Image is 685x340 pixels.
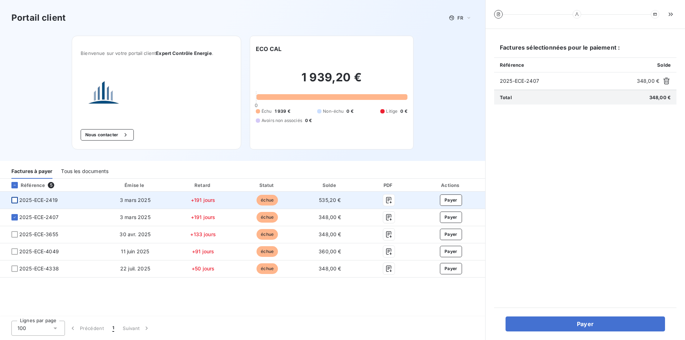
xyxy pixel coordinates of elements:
[112,325,114,332] span: 1
[257,246,278,257] span: échue
[319,214,341,220] span: 348,00 €
[506,316,665,331] button: Payer
[275,108,290,115] span: 1 939 €
[120,231,151,237] span: 30 avr. 2025
[500,95,512,100] span: Total
[440,263,462,274] button: Payer
[19,197,58,204] span: 2025-ECE-2419
[101,182,169,189] div: Émise le
[48,182,54,188] span: 5
[81,73,126,118] img: Company logo
[192,248,214,254] span: +91 jours
[657,62,671,68] span: Solde
[400,108,407,115] span: 0 €
[191,197,215,203] span: +191 jours
[65,321,108,336] button: Précédent
[19,214,59,221] span: 2025-ECE-2407
[319,248,341,254] span: 360,00 €
[440,246,462,257] button: Payer
[256,70,407,92] h2: 1 939,20 €
[237,182,298,189] div: Statut
[108,321,118,336] button: 1
[191,214,215,220] span: +191 jours
[257,212,278,223] span: échue
[61,164,108,179] div: Tous les documents
[362,182,415,189] div: PDF
[118,321,154,336] button: Suivant
[500,77,634,85] span: 2025-ECE-2407
[257,263,278,274] span: échue
[319,197,341,203] span: 535,20 €
[440,229,462,240] button: Payer
[6,182,45,188] div: Référence
[305,117,312,124] span: 0 €
[11,11,66,24] h3: Portail client
[319,265,341,272] span: 348,00 €
[494,43,676,57] h6: Factures sélectionnées pour le paiement :
[257,229,278,240] span: échue
[121,248,149,254] span: 11 juin 2025
[81,129,133,141] button: Nous contacter
[255,102,258,108] span: 0
[19,265,59,272] span: 2025-ECE-4338
[262,108,272,115] span: Échu
[346,108,353,115] span: 0 €
[323,108,344,115] span: Non-échu
[649,95,671,100] span: 348,00 €
[120,214,151,220] span: 3 mars 2025
[262,117,302,124] span: Avoirs non associés
[11,164,52,179] div: Factures à payer
[319,231,341,237] span: 348,00 €
[500,62,524,68] span: Référence
[386,108,397,115] span: Litige
[81,50,232,56] span: Bienvenue sur votre portail client .
[156,50,212,56] span: Expert Contrôle Energie
[256,45,281,53] h6: ECO CAL
[440,194,462,206] button: Payer
[120,197,151,203] span: 3 mars 2025
[17,325,26,332] span: 100
[637,77,659,85] span: 348,00 €
[19,231,58,238] span: 2025-ECE-3655
[440,212,462,223] button: Payer
[120,265,150,272] span: 22 juil. 2025
[190,231,216,237] span: +133 jours
[19,248,59,255] span: 2025-ECE-4049
[192,265,214,272] span: +50 jours
[418,182,484,189] div: Actions
[257,195,278,205] span: échue
[457,15,463,21] span: FR
[300,182,359,189] div: Solde
[172,182,234,189] div: Retard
